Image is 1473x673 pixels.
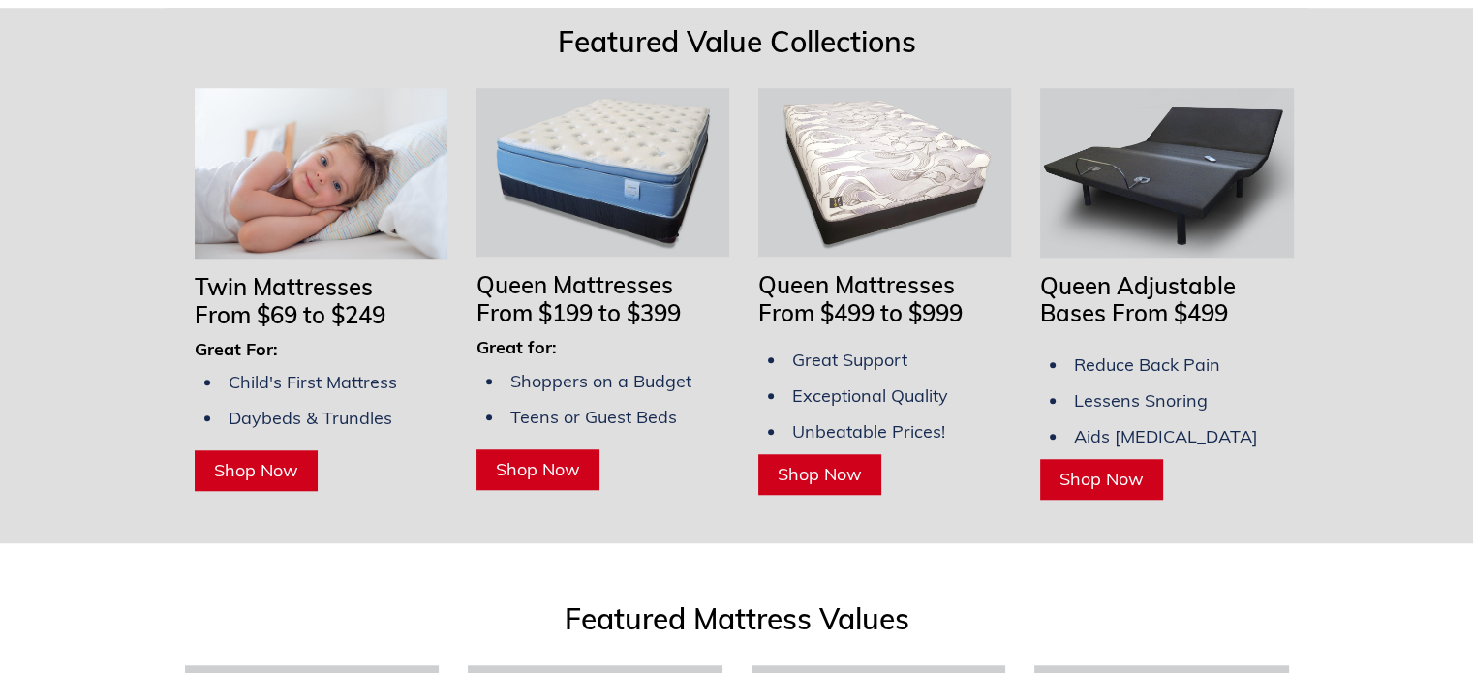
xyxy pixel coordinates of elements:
[758,88,1011,257] img: Queen Mattresses From $449 to $949
[792,420,945,443] span: Unbeatable Prices!
[1040,88,1293,257] img: Adjustable Bases Starting at $379
[476,88,729,257] img: Queen Mattresses From $199 to $349
[792,384,948,407] span: Exceptional Quality
[1040,459,1163,500] a: Shop Now
[195,338,278,360] span: Great For:
[214,459,298,481] span: Shop Now
[510,406,677,428] span: Teens or Guest Beds
[229,371,397,393] span: Child's First Mattress
[510,370,691,392] span: Shoppers on a Budget
[476,270,673,299] span: Queen Mattresses
[496,458,580,480] span: Shop Now
[229,407,392,429] span: Daybeds & Trundles
[565,600,909,637] span: Featured Mattress Values
[476,298,681,327] span: From $199 to $399
[758,298,963,327] span: From $499 to $999
[558,23,916,60] span: Featured Value Collections
[195,450,318,491] a: Shop Now
[1074,425,1258,447] span: Aids [MEDICAL_DATA]
[476,449,599,490] a: Shop Now
[1040,271,1236,328] span: Queen Adjustable Bases From $499
[195,300,385,329] span: From $69 to $249
[758,454,881,495] a: Shop Now
[476,336,557,358] span: Great for:
[792,349,907,371] span: Great Support
[1074,353,1220,376] span: Reduce Back Pain
[195,88,447,259] img: Twin Mattresses From $69 to $169
[758,270,955,299] span: Queen Mattresses
[1059,468,1144,490] span: Shop Now
[195,272,373,301] span: Twin Mattresses
[778,463,862,485] span: Shop Now
[1074,389,1208,412] span: Lessens Snoring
